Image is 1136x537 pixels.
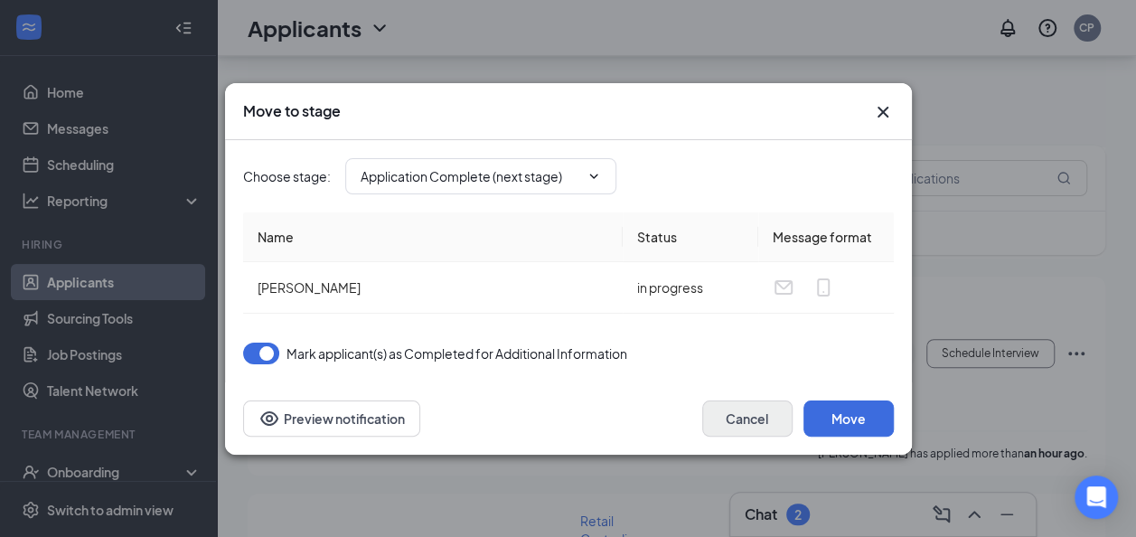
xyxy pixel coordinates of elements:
[243,101,341,121] h3: Move to stage
[758,212,894,262] th: Message format
[243,166,331,186] span: Choose stage :
[773,277,794,298] svg: Email
[243,212,623,262] th: Name
[258,279,361,296] span: [PERSON_NAME]
[623,262,758,314] td: in progress
[258,408,280,429] svg: Eye
[587,169,601,184] svg: ChevronDown
[872,101,894,123] svg: Cross
[286,343,627,364] span: Mark applicant(s) as Completed for Additional Information
[702,400,793,437] button: Cancel
[623,212,758,262] th: Status
[812,277,834,298] svg: MobileSms
[872,101,894,123] button: Close
[803,400,894,437] button: Move
[1075,476,1118,519] div: Open Intercom Messenger
[243,400,420,437] button: Preview notificationEye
